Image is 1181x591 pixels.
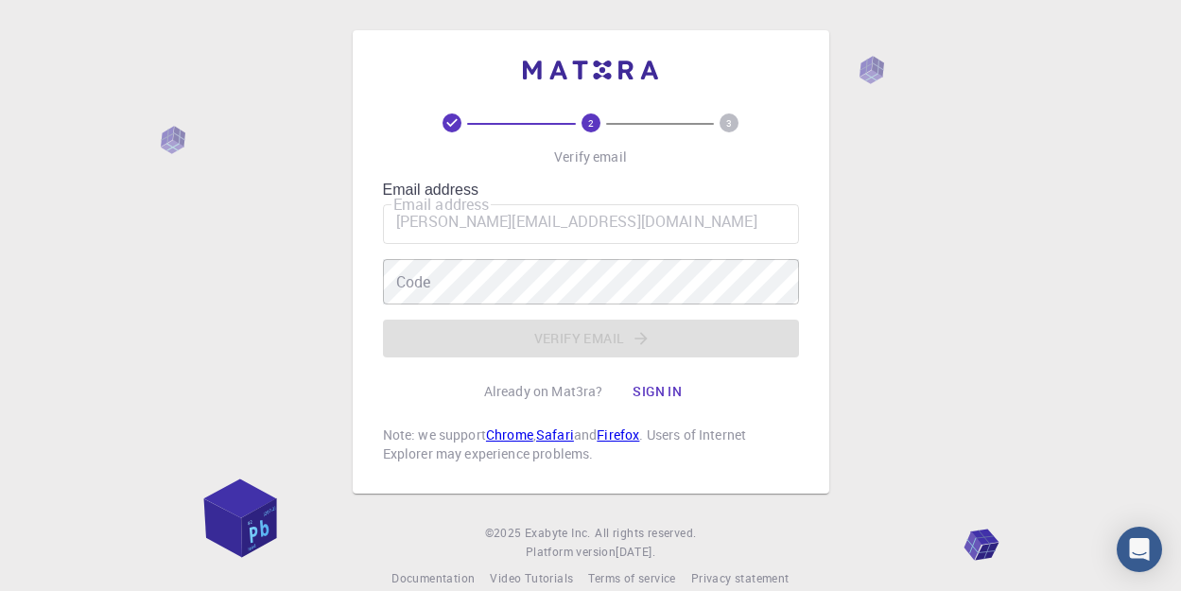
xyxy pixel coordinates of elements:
a: Video Tutorials [490,569,573,588]
a: [DATE]. [616,543,655,562]
label: Email address [383,182,799,199]
span: [DATE] . [616,544,655,559]
span: Documentation [391,570,475,585]
a: Chrome [486,426,533,443]
a: Exabyte Inc. [525,524,591,543]
a: Documentation [391,569,475,588]
a: Safari [536,426,574,443]
p: Note: we support , and . Users of Internet Explorer may experience problems. [383,426,799,463]
div: Open Intercom Messenger [1117,527,1162,572]
a: Terms of service [588,569,675,588]
a: Firefox [597,426,639,443]
span: Privacy statement [691,570,790,585]
button: Sign in [617,373,697,410]
span: © 2025 [485,524,525,543]
span: Video Tutorials [490,570,573,585]
text: 2 [588,116,594,130]
p: Already on Mat3ra? [484,382,603,401]
text: 3 [726,116,732,130]
span: All rights reserved. [595,524,696,543]
p: Verify email [554,148,627,166]
span: Exabyte Inc. [525,525,591,540]
span: Platform version [526,543,616,562]
a: Privacy statement [691,569,790,588]
span: Terms of service [588,570,675,585]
